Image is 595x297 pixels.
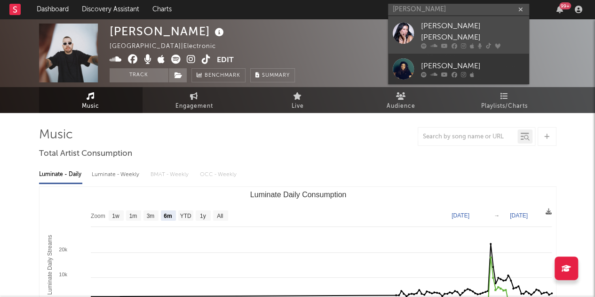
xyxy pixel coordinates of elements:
span: Benchmark [205,70,240,81]
text: 10k [59,272,67,277]
a: Benchmark [191,68,246,82]
text: 1y [199,213,206,219]
a: Engagement [143,87,246,113]
text: 3m [146,213,154,219]
div: [PERSON_NAME] [110,24,226,39]
input: Search for artists [388,4,529,16]
span: Total Artist Consumption [39,148,132,160]
span: Music [82,101,99,112]
button: Summary [250,68,295,82]
text: 6m [164,213,172,219]
a: Audience [349,87,453,113]
a: [PERSON_NAME] [PERSON_NAME] [388,16,529,54]
a: Playlists/Charts [453,87,556,113]
text: YTD [180,213,191,219]
input: Search by song name or URL [418,133,517,141]
text: 1m [129,213,137,219]
text: [DATE] [510,212,528,219]
text: [DATE] [452,212,469,219]
span: Audience [387,101,415,112]
span: Engagement [175,101,213,112]
div: [PERSON_NAME] [PERSON_NAME] [421,21,524,43]
div: 99 + [559,2,571,9]
text: Luminate Daily Consumption [250,191,346,199]
button: 99+ [556,6,563,13]
a: Live [246,87,349,113]
a: [PERSON_NAME] [388,54,529,84]
button: Edit [217,55,234,66]
text: Luminate Daily Streams [46,235,53,295]
div: [GEOGRAPHIC_DATA] | Electronic [110,41,227,52]
text: All [217,213,223,219]
span: Summary [262,73,290,78]
text: Zoom [91,213,105,219]
text: → [494,212,500,219]
text: 1w [112,213,119,219]
span: Live [292,101,304,112]
div: [PERSON_NAME] [421,60,524,72]
span: Playlists/Charts [481,101,528,112]
div: Luminate - Weekly [92,167,141,183]
button: Track [110,68,168,82]
div: Luminate - Daily [39,167,82,183]
text: 20k [59,247,67,252]
a: Music [39,87,143,113]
